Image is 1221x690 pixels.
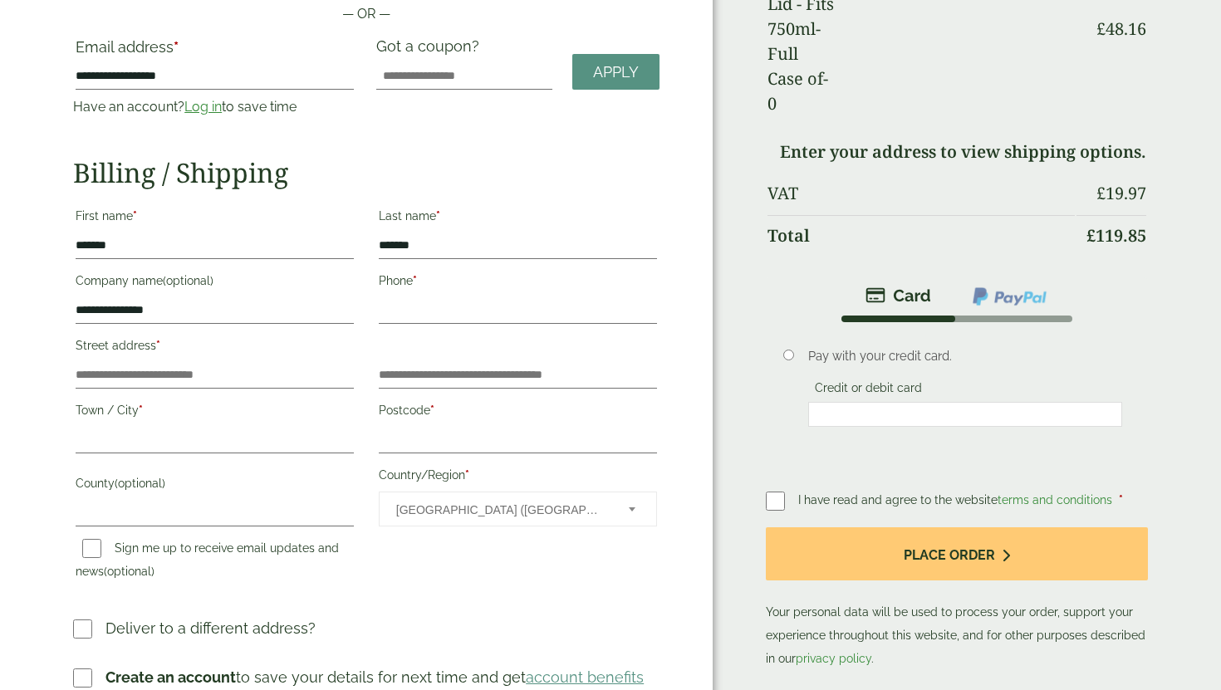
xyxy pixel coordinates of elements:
iframe: Secure card payment input frame [813,407,1117,422]
abbr: required [465,468,469,482]
span: United Kingdom (UK) [396,492,606,527]
abbr: required [413,274,417,287]
label: Email address [76,40,354,63]
p: Deliver to a different address? [105,617,316,639]
p: Your personal data will be used to process your order, support your experience throughout this we... [766,527,1148,671]
p: — OR — [73,4,659,24]
a: privacy policy [796,652,871,665]
th: Total [767,215,1075,256]
img: stripe.png [865,286,931,306]
abbr: required [156,339,160,352]
img: ppcp-gateway.png [971,286,1048,307]
label: Sign me up to receive email updates and news [76,541,339,583]
p: Pay with your credit card. [808,347,1122,365]
label: Got a coupon? [376,37,486,63]
label: Last name [379,204,657,232]
span: Apply [593,63,639,81]
th: VAT [767,174,1075,213]
h2: Billing / Shipping [73,157,659,188]
span: Country/Region [379,492,657,526]
label: First name [76,204,354,232]
span: (optional) [104,565,154,578]
span: (optional) [163,274,213,287]
bdi: 119.85 [1086,224,1146,247]
label: Postcode [379,399,657,427]
a: Apply [572,54,660,90]
label: Company name [76,269,354,297]
label: Phone [379,269,657,297]
bdi: 48.16 [1096,17,1146,40]
a: account benefits [526,668,644,686]
label: Town / City [76,399,354,427]
label: Country/Region [379,463,657,492]
button: Place order [766,527,1148,581]
span: (optional) [115,477,165,490]
abbr: required [139,404,143,417]
td: Enter your address to view shipping options. [767,132,1146,172]
span: I have read and agree to the website [798,493,1116,506]
input: Sign me up to receive email updates and news(optional) [82,539,101,558]
label: Credit or debit card [808,381,929,399]
p: to save your details for next time and get [105,666,644,688]
abbr: required [436,209,440,223]
abbr: required [430,404,434,417]
a: terms and conditions [998,493,1112,506]
strong: Create an account [105,668,236,686]
span: £ [1096,182,1106,204]
label: Street address [76,334,354,362]
a: Log in [184,99,222,115]
abbr: required [174,38,179,56]
span: £ [1086,224,1096,247]
bdi: 19.97 [1096,182,1146,204]
label: County [76,472,354,500]
abbr: required [133,209,137,223]
p: Have an account? to save time [73,97,356,117]
abbr: required [1119,493,1123,506]
span: £ [1096,17,1106,40]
